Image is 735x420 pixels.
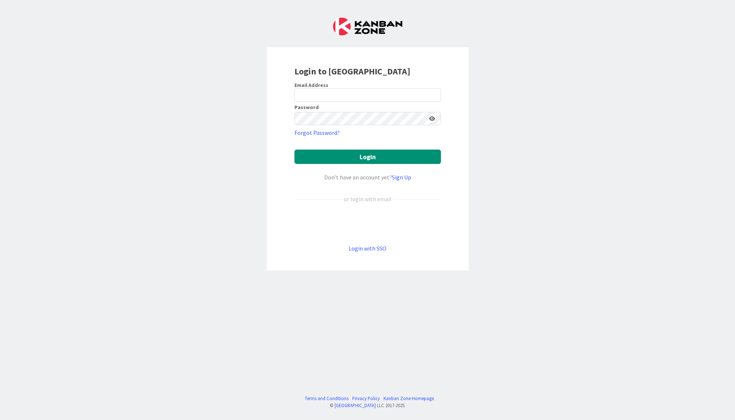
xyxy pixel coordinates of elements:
[294,66,410,77] b: Login to [GEOGRAPHIC_DATA]
[294,150,441,164] button: Login
[342,195,393,203] div: or login with email
[392,174,411,181] a: Sign Up
[301,402,434,409] div: © LLC 2017- 2025 .
[294,105,319,110] label: Password
[294,173,441,182] div: Don’t have an account yet?
[294,128,340,137] a: Forgot Password?
[335,402,376,408] a: [GEOGRAPHIC_DATA]
[305,395,349,402] a: Terms and Conditions
[294,82,328,88] label: Email Address
[384,395,434,402] a: Kanban Zone Homepage
[349,245,386,252] a: Login with SSO
[291,216,445,232] iframe: Kirjaudu Google-tilillä -painike
[333,18,402,35] img: Kanban Zone
[352,395,380,402] a: Privacy Policy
